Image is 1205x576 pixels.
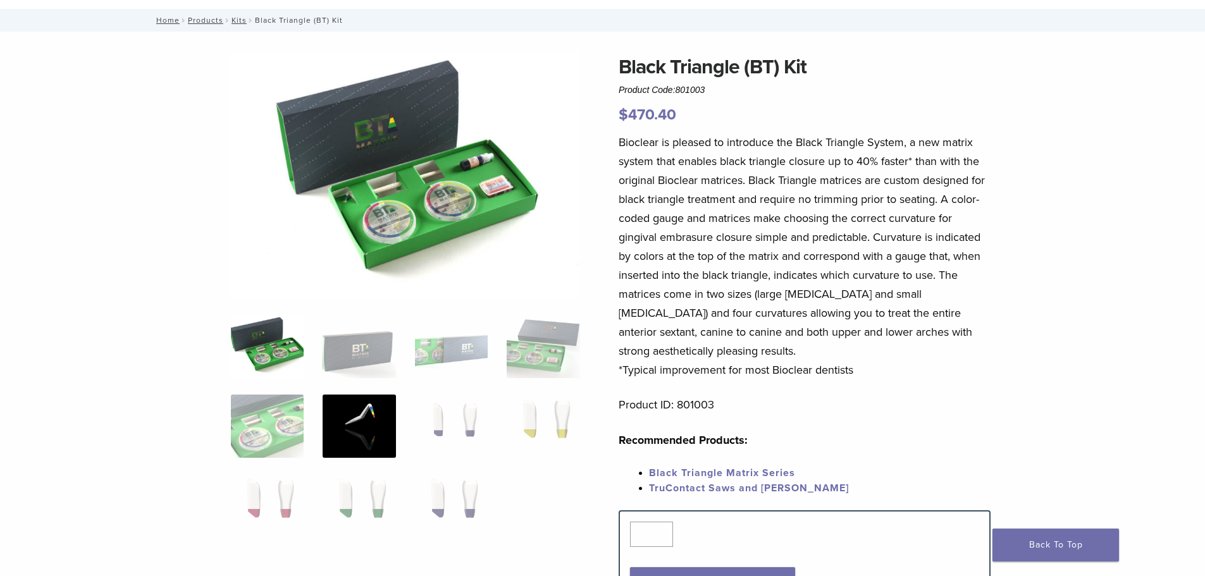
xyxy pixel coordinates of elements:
img: Black Triangle (BT) Kit - Image 6 [323,395,395,458]
img: Black Triangle (BT) Kit - Image 7 [415,395,488,458]
span: / [223,17,232,23]
img: Black Triangle (BT) Kit - Image 3 [415,315,488,378]
span: $ [619,106,628,124]
h1: Black Triangle (BT) Kit [619,52,991,82]
img: Intro Black Triangle Kit-6 - Copy [231,52,580,298]
img: Black Triangle (BT) Kit - Image 11 [415,474,488,537]
span: 801003 [676,85,705,95]
p: Bioclear is pleased to introduce the Black Triangle System, a new matrix system that enables blac... [619,133,991,379]
span: Product Code: [619,85,705,95]
bdi: 470.40 [619,106,676,124]
span: / [247,17,255,23]
a: Home [152,16,180,25]
a: Kits [232,16,247,25]
strong: Recommended Products: [619,433,748,447]
a: TruContact Saws and [PERSON_NAME] [649,482,849,494]
img: Black Triangle (BT) Kit - Image 2 [323,315,395,378]
img: Black Triangle (BT) Kit - Image 9 [231,474,304,537]
img: Black Triangle (BT) Kit - Image 10 [323,474,395,537]
a: Back To Top [992,529,1119,561]
span: / [180,17,188,23]
img: Black Triangle (BT) Kit - Image 4 [507,315,579,378]
a: Products [188,16,223,25]
a: Black Triangle Matrix Series [649,467,795,479]
img: Black Triangle (BT) Kit - Image 5 [231,395,304,458]
p: Product ID: 801003 [619,395,991,414]
img: Black Triangle (BT) Kit - Image 8 [507,395,579,458]
nav: Black Triangle (BT) Kit [147,9,1058,32]
img: Intro-Black-Triangle-Kit-6-Copy-e1548792917662-324x324.jpg [231,315,304,378]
